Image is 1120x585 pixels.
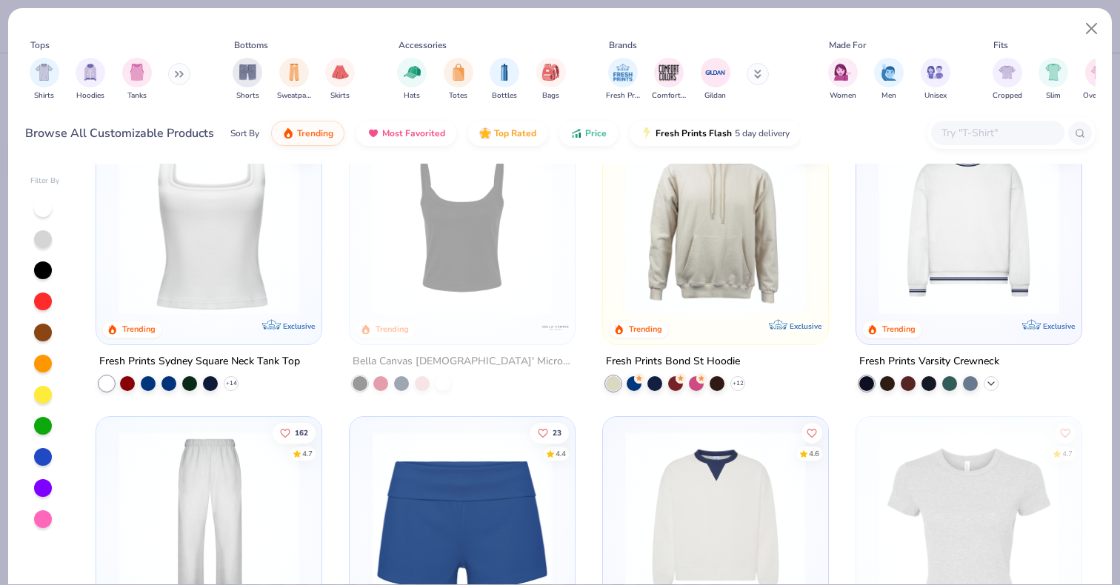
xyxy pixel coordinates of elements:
button: filter button [277,58,311,101]
input: Try "T-Shirt" [940,124,1054,141]
span: Hats [404,90,420,101]
img: 4d4398e1-a86f-4e3e-85fd-b9623566810e [871,133,1067,314]
span: Totes [449,90,467,101]
img: TopRated.gif [479,127,491,139]
button: filter button [490,58,519,101]
div: Fresh Prints Bond St Hoodie [606,352,740,370]
img: trending.gif [282,127,294,139]
button: Close [1078,15,1106,43]
div: filter for Fresh Prints [606,58,640,101]
img: Tanks Image [129,64,145,81]
span: Oversized [1083,90,1116,101]
div: filter for Unisex [921,58,950,101]
button: filter button [993,58,1022,101]
div: filter for Shorts [233,58,262,101]
img: Men Image [881,64,897,81]
button: filter button [828,58,858,101]
span: Unisex [924,90,947,101]
span: Shorts [236,90,259,101]
img: Comfort Colors Image [658,61,680,84]
button: filter button [444,58,473,101]
span: 162 [296,429,309,437]
button: Price [559,121,618,146]
img: Hoodies Image [82,64,99,81]
button: Like [530,423,569,444]
div: Brands [609,39,637,52]
span: Top Rated [494,127,536,139]
button: Like [1055,423,1076,444]
span: Sweatpants [277,90,311,101]
img: Fresh Prints Image [612,61,634,84]
div: filter for Bottles [490,58,519,101]
div: Tops [30,39,50,52]
button: Like [273,423,316,444]
img: Sweatpants Image [286,64,302,81]
div: Fresh Prints Varsity Crewneck [859,352,999,370]
img: Shorts Image [239,64,256,81]
img: Hats Image [404,64,421,81]
img: flash.gif [641,127,653,139]
button: filter button [874,58,904,101]
div: filter for Shirts [30,58,59,101]
img: Skirts Image [332,64,349,81]
button: filter button [325,58,355,101]
span: Trending [297,127,333,139]
button: Trending [271,121,344,146]
div: filter for Sweatpants [277,58,311,101]
div: Fits [993,39,1008,52]
button: Fresh Prints Flash5 day delivery [630,121,801,146]
div: filter for Gildan [701,58,730,101]
button: filter button [76,58,105,101]
img: 63b870ee-6a57-4fc0-b23b-59fb9c7ebbe7 [813,133,1008,314]
span: Most Favorited [382,127,445,139]
div: filter for Hats [397,58,427,101]
span: Skirts [330,90,350,101]
img: Unisex Image [927,64,944,81]
img: Slim Image [1045,64,1061,81]
span: Exclusive [1042,321,1074,330]
span: Men [881,90,896,101]
span: Gildan [704,90,726,101]
img: 80dc4ece-0e65-4f15-94a6-2a872a258fbd [560,133,756,314]
div: filter for Women [828,58,858,101]
div: Bottoms [234,39,268,52]
button: Like [801,423,822,444]
div: filter for Bags [536,58,566,101]
img: 8af284bf-0d00-45ea-9003-ce4b9a3194ad [364,133,560,314]
div: Fresh Prints Sydney Square Neck Tank Top [99,352,300,370]
span: Price [585,127,607,139]
div: Browse All Customizable Products [25,124,214,142]
div: Filter By [30,175,60,187]
span: Slim [1046,90,1061,101]
button: filter button [397,58,427,101]
button: filter button [652,58,686,101]
div: filter for Totes [444,58,473,101]
div: filter for Cropped [993,58,1022,101]
div: filter for Tanks [122,58,152,101]
button: filter button [701,58,730,101]
span: Bottles [492,90,517,101]
span: Tanks [127,90,147,101]
button: filter button [536,58,566,101]
span: 5 day delivery [735,125,790,142]
img: Women Image [834,64,851,81]
span: Comfort Colors [652,90,686,101]
span: Fresh Prints [606,90,640,101]
img: Gildan Image [704,61,727,84]
button: filter button [122,58,152,101]
div: 4.4 [556,449,566,460]
div: Sort By [230,127,259,140]
div: 4.6 [809,449,819,460]
img: Bella + Canvas logo [541,312,570,341]
button: filter button [921,58,950,101]
div: Accessories [399,39,447,52]
div: 4.7 [303,449,313,460]
span: Cropped [993,90,1022,101]
button: filter button [1083,58,1116,101]
span: Women [830,90,856,101]
img: Bags Image [542,64,559,81]
button: filter button [1039,58,1068,101]
img: 94a2aa95-cd2b-4983-969b-ecd512716e9a [111,133,307,314]
span: 23 [553,429,561,437]
span: Bags [542,90,559,101]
